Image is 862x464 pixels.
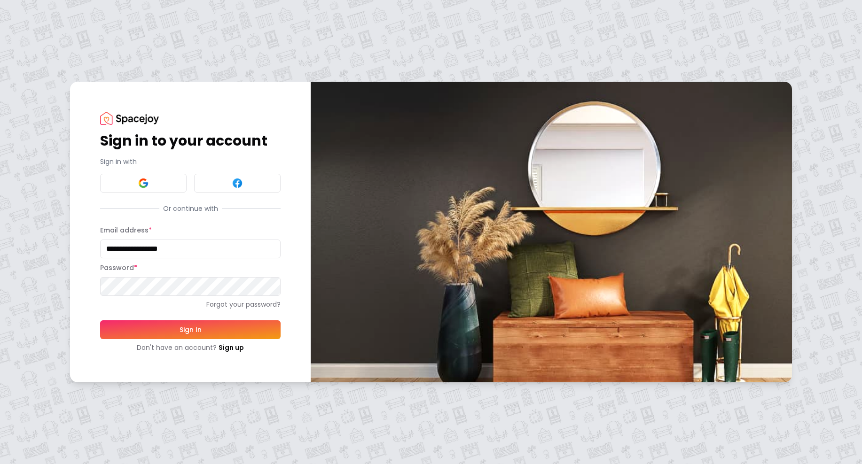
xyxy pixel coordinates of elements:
img: Facebook signin [232,178,243,189]
img: Spacejoy Logo [100,112,159,124]
h1: Sign in to your account [100,132,281,149]
label: Password [100,263,137,272]
span: Or continue with [159,204,222,213]
img: banner [311,82,792,382]
a: Sign up [219,343,244,352]
p: Sign in with [100,157,281,166]
img: Google signin [138,178,149,189]
button: Sign In [100,320,281,339]
div: Don't have an account? [100,343,281,352]
a: Forgot your password? [100,300,281,309]
label: Email address [100,225,152,235]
